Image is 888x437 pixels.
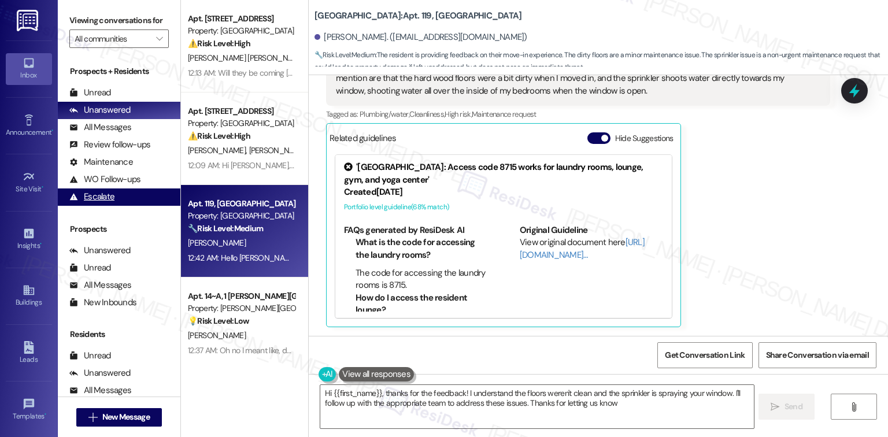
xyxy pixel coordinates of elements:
[344,161,663,186] div: '[GEOGRAPHIC_DATA]: Access code 8715 works for laundry rooms, lounge, gym, and yoga center'
[69,262,111,274] div: Unread
[330,132,397,149] div: Related guidelines
[6,394,52,425] a: Templates •
[69,191,114,203] div: Escalate
[6,338,52,369] a: Leads
[356,292,488,317] li: How do I access the resident lounge?
[657,342,752,368] button: Get Conversation Link
[344,201,663,213] div: Portfolio level guideline ( 68 % match)
[615,132,674,145] label: Hide Suggestions
[45,410,46,419] span: •
[42,183,43,191] span: •
[69,297,136,309] div: New Inbounds
[102,411,150,423] span: New Message
[6,280,52,312] a: Buildings
[758,394,815,420] button: Send
[314,31,527,43] div: [PERSON_NAME]. ([EMAIL_ADDRESS][DOMAIN_NAME])
[6,53,52,84] a: Inbox
[849,402,858,412] i: 
[188,330,246,340] span: [PERSON_NAME]
[69,12,169,29] label: Viewing conversations for
[520,236,664,261] div: View original document here
[766,349,869,361] span: Share Conversation via email
[188,160,600,171] div: 12:09 AM: Hi [PERSON_NAME], we have moved out and returned our keys. When will we receive our sec...
[758,342,876,368] button: Share Conversation via email
[188,145,249,155] span: [PERSON_NAME]
[40,240,42,248] span: •
[69,156,133,168] div: Maintenance
[409,109,445,119] span: Cleanliness ,
[320,385,753,428] textarea: Hi {{first_name}}, thanks for the feedback! I understand the floors weren't clean and the sprinkl...
[188,316,249,326] strong: 💡 Risk Level: Low
[69,245,131,257] div: Unanswered
[344,224,464,236] b: FAQs generated by ResiDesk AI
[188,105,295,117] div: Apt. [STREET_ADDRESS]
[88,413,97,422] i: 
[188,53,309,63] span: [PERSON_NAME] [PERSON_NAME]
[188,302,295,314] div: Property: [PERSON_NAME][GEOGRAPHIC_DATA]
[69,384,131,397] div: All Messages
[58,65,180,77] div: Prospects + Residents
[356,267,488,292] li: The code for accessing the laundry rooms is 8715.
[69,87,111,99] div: Unread
[6,167,52,198] a: Site Visit •
[326,106,830,123] div: Tagged as:
[472,109,536,119] span: Maintenance request
[188,68,311,78] div: 12:13 AM: Will they be coming [DATE]?
[520,224,588,236] b: Original Guideline
[188,13,295,25] div: Apt. [STREET_ADDRESS]
[6,224,52,255] a: Insights •
[69,139,150,151] div: Review follow-ups
[58,223,180,235] div: Prospects
[58,328,180,340] div: Residents
[344,186,663,198] div: Created [DATE]
[69,279,131,291] div: All Messages
[356,236,488,261] li: What is the code for accessing the laundry rooms?
[314,50,376,60] strong: 🔧 Risk Level: Medium
[188,238,246,248] span: [PERSON_NAME]
[188,223,263,234] strong: 🔧 Risk Level: Medium
[188,38,250,49] strong: ⚠️ Risk Level: High
[771,402,779,412] i: 
[156,34,162,43] i: 
[785,401,802,413] span: Send
[188,345,403,355] div: 12:37 AM: Oh no I meant like, do we have to reserve it? If so, how?
[188,210,295,222] div: Property: [GEOGRAPHIC_DATA]
[188,290,295,302] div: Apt. 14~A, 1 [PERSON_NAME][GEOGRAPHIC_DATA] (new)
[17,10,40,31] img: ResiDesk Logo
[314,49,888,74] span: : The resident is providing feedback on their move-in experience. The dirty floors are a minor ma...
[69,173,140,186] div: WO Follow-ups
[520,236,645,260] a: [URL][DOMAIN_NAME]…
[51,127,53,135] span: •
[188,117,295,129] div: Property: [GEOGRAPHIC_DATA]
[188,198,295,210] div: Apt. 119, [GEOGRAPHIC_DATA]
[75,29,150,48] input: All communities
[188,131,250,141] strong: ⚠️ Risk Level: High
[314,10,521,22] b: [GEOGRAPHIC_DATA]: Apt. 119, [GEOGRAPHIC_DATA]
[336,60,812,97] div: Hello [PERSON_NAME]! Thank you for following up with me. Everything went smoothly for the most pa...
[188,25,295,37] div: Property: [GEOGRAPHIC_DATA]
[249,145,310,155] span: [PERSON_NAME]
[69,350,111,362] div: Unread
[69,121,131,134] div: All Messages
[69,104,131,116] div: Unanswered
[445,109,472,119] span: High risk ,
[360,109,409,119] span: Plumbing/water ,
[665,349,745,361] span: Get Conversation Link
[69,367,131,379] div: Unanswered
[76,408,162,427] button: New Message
